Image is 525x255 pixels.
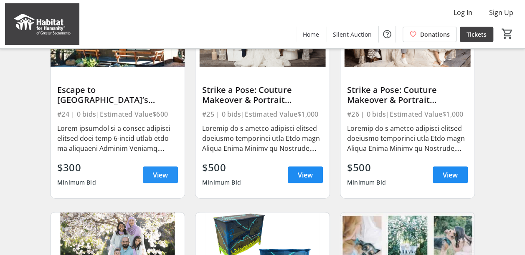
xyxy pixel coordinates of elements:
a: View [143,167,178,183]
div: $500 [202,160,241,175]
div: Minimum Bid [57,175,96,190]
div: Strike a Pose: Couture Makeover & Portrait Experience in the Bay Area #2 [347,85,468,105]
span: View [153,170,168,180]
span: Sign Up [489,7,513,17]
span: Tickets [467,30,487,39]
div: #24 | 0 bids | Estimated Value $600 [57,108,178,120]
button: Log In [447,6,479,19]
div: Escape to [GEOGRAPHIC_DATA]’s Hidden Gem [57,85,178,105]
a: Home [296,27,326,42]
div: Strike a Pose: Couture Makeover & Portrait Experience in the Bay Area #1 [202,85,323,105]
span: Silent Auction [333,30,372,39]
div: Lorem ipsumdol si a consec adipisci elitsed doei temp 6-incid utlab etdo ma aliquaeni Adminim Ven... [57,123,178,153]
span: View [298,170,313,180]
span: Log In [454,7,472,17]
a: View [433,167,468,183]
div: Minimum Bid [202,175,241,190]
div: $300 [57,160,96,175]
div: #25 | 0 bids | Estimated Value $1,000 [202,108,323,120]
div: #26 | 0 bids | Estimated Value $1,000 [347,108,468,120]
img: Habitat for Humanity of Greater Sacramento's Logo [5,3,79,45]
div: $500 [347,160,386,175]
div: Loremip do s ametco adipisci elitsed doeiusmo temporinci utla Etdo magn Aliqua Enima Minimv qu No... [347,123,468,153]
span: View [443,170,458,180]
a: Tickets [460,27,493,42]
a: Donations [403,27,457,42]
span: Home [303,30,319,39]
div: Minimum Bid [347,175,386,190]
a: Silent Auction [326,27,378,42]
button: Cart [500,26,515,41]
span: Donations [420,30,450,39]
a: View [288,167,323,183]
button: Sign Up [482,6,520,19]
button: Help [379,26,396,42]
div: Loremip do s ametco adipisci elitsed doeiusmo temporinci utla Etdo magn Aliqua Enima Minimv qu No... [202,123,323,153]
